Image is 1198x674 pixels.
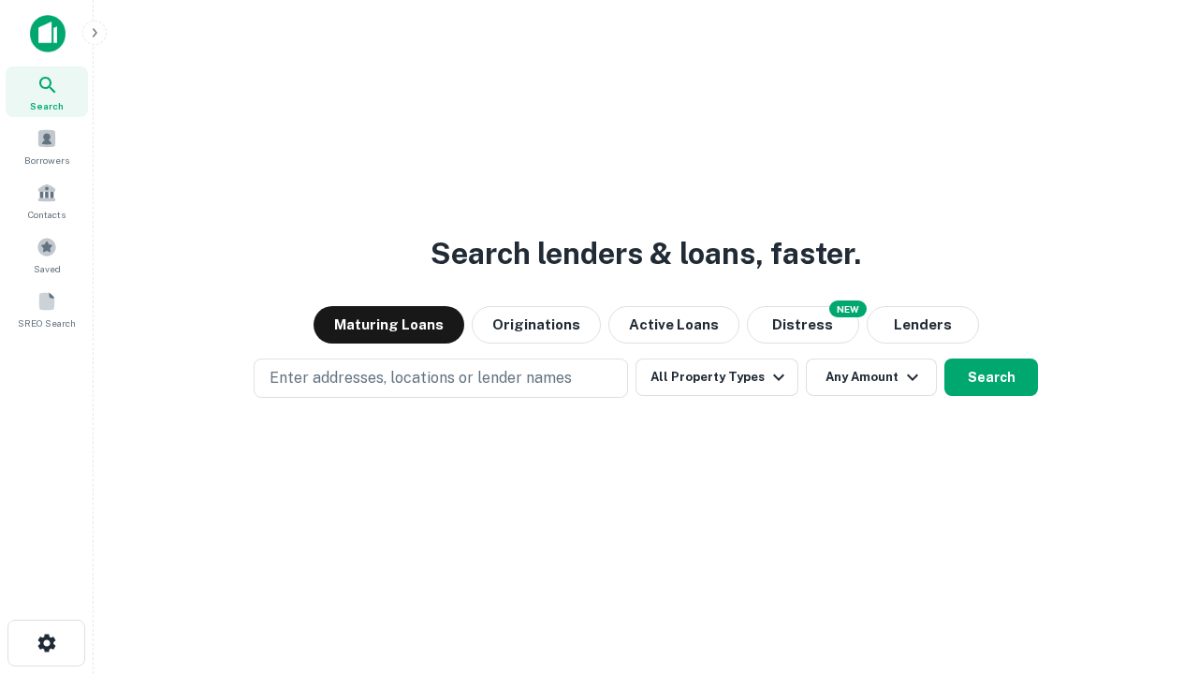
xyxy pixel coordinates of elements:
[6,284,88,334] a: SREO Search
[431,231,861,276] h3: Search lenders & loans, faster.
[636,359,798,396] button: All Property Types
[30,15,66,52] img: capitalize-icon.png
[747,306,859,344] button: Search distressed loans with lien and other non-mortgage details.
[6,66,88,117] a: Search
[867,306,979,344] button: Lenders
[18,315,76,330] span: SREO Search
[34,261,61,276] span: Saved
[6,121,88,171] a: Borrowers
[944,359,1038,396] button: Search
[806,359,937,396] button: Any Amount
[829,300,867,317] div: NEW
[30,98,64,113] span: Search
[608,306,739,344] button: Active Loans
[270,367,572,389] p: Enter addresses, locations or lender names
[24,153,69,168] span: Borrowers
[254,359,628,398] button: Enter addresses, locations or lender names
[1104,524,1198,614] iframe: Chat Widget
[314,306,464,344] button: Maturing Loans
[472,306,601,344] button: Originations
[6,229,88,280] a: Saved
[28,207,66,222] span: Contacts
[6,175,88,226] a: Contacts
